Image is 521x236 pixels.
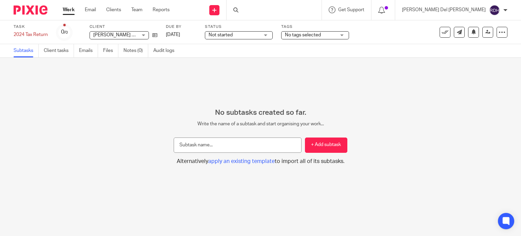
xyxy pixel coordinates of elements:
[402,6,486,13] p: [PERSON_NAME] Del [PERSON_NAME]
[93,33,173,37] span: [PERSON_NAME] & [PERSON_NAME]
[61,28,68,36] div: 0
[489,5,500,16] img: svg%3E
[174,108,347,117] h2: No subtasks created so far.
[208,159,275,164] span: apply an existing template
[85,6,96,13] a: Email
[14,31,48,38] div: 2024 Tax Return
[281,24,349,30] label: Tags
[166,24,196,30] label: Due by
[123,44,148,57] a: Notes (0)
[166,32,180,37] span: [DATE]
[64,31,68,34] small: /0
[174,138,302,153] input: Subtask name...
[44,44,74,57] a: Client tasks
[174,121,347,127] p: Write the name of a subtask and start organising your work...
[90,24,157,30] label: Client
[209,33,233,37] span: Not started
[14,5,47,15] img: Pixie
[131,6,142,13] a: Team
[103,44,118,57] a: Files
[305,138,347,153] button: + Add subtask
[63,6,75,13] a: Work
[153,44,179,57] a: Audit logs
[14,24,48,30] label: Task
[174,158,347,165] button: Alternativelyapply an existing templateto import all of its subtasks.
[14,44,39,57] a: Subtasks
[79,44,98,57] a: Emails
[153,6,170,13] a: Reports
[338,7,364,12] span: Get Support
[205,24,273,30] label: Status
[106,6,121,13] a: Clients
[285,33,321,37] span: No tags selected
